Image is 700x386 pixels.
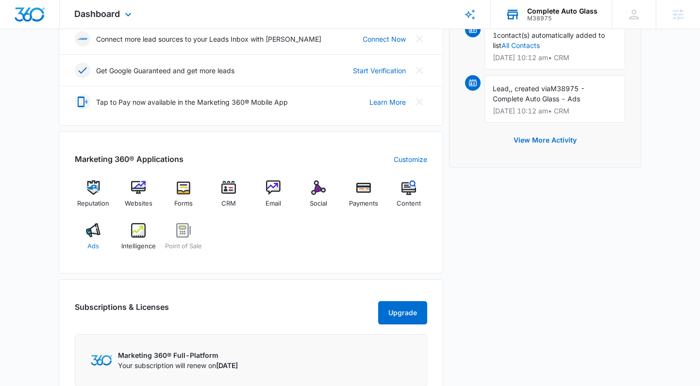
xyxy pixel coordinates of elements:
[87,241,99,251] span: Ads
[210,180,247,215] a: CRM
[345,180,383,215] a: Payments
[255,180,292,215] a: Email
[394,154,427,164] a: Customize
[216,361,238,370] span: [DATE]
[412,63,427,78] button: Close
[75,223,112,258] a: Ads
[363,34,406,44] a: Connect Now
[96,65,234,76] p: Get Google Guaranteed and get more leads
[501,41,540,49] a: All Contacts
[266,199,281,209] span: Email
[310,199,327,209] span: Social
[75,180,112,215] a: Reputation
[74,9,120,19] span: Dashboard
[96,97,288,107] p: Tap to Pay now available in the Marketing 360® Mobile App
[121,241,156,251] span: Intelligence
[118,350,238,360] p: Marketing 360® Full-Platform
[511,84,550,93] span: , created via
[527,15,598,22] div: account id
[378,301,427,324] button: Upgrade
[493,84,511,93] span: Lead,
[412,31,427,47] button: Close
[493,31,497,39] span: 1
[493,54,617,61] p: [DATE] 10:12 am • CRM
[504,129,586,152] button: View More Activity
[353,65,406,76] a: Start Verification
[349,199,378,209] span: Payments
[118,360,238,370] p: Your subscription will renew on
[96,34,321,44] p: Connect more lead sources to your Leads Inbox with [PERSON_NAME]
[165,180,202,215] a: Forms
[75,301,169,321] h2: Subscriptions & Licenses
[369,97,406,107] a: Learn More
[120,223,157,258] a: Intelligence
[221,199,236,209] span: CRM
[91,355,112,365] img: Marketing 360 Logo
[165,223,202,258] a: Point of Sale
[120,180,157,215] a: Websites
[397,199,421,209] span: Content
[174,199,193,209] span: Forms
[493,108,617,114] p: [DATE] 10:12 am • CRM
[125,199,152,209] span: Websites
[75,153,183,165] h2: Marketing 360® Applications
[300,180,337,215] a: Social
[412,94,427,110] button: Close
[165,241,202,251] span: Point of Sale
[527,7,598,15] div: account name
[493,31,605,49] span: contact(s) automatically added to list
[390,180,427,215] a: Content
[77,199,109,209] span: Reputation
